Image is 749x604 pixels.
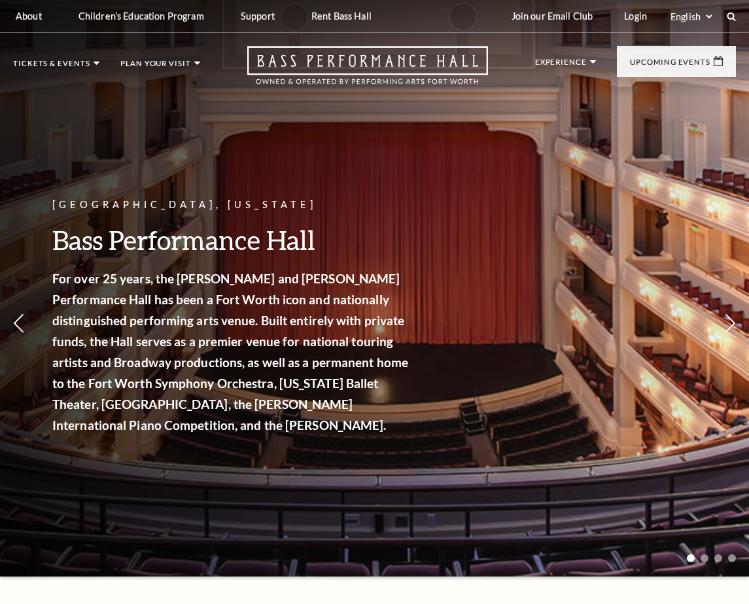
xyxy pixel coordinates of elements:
p: Experience [535,58,587,73]
p: [GEOGRAPHIC_DATA], [US_STATE] [52,197,412,213]
p: Plan Your Visit [120,60,191,74]
p: Tickets & Events [13,60,90,74]
select: Select: [668,10,714,23]
p: About [16,10,42,22]
p: Upcoming Events [630,58,710,73]
p: Support [241,10,275,22]
p: Rent Bass Hall [311,10,372,22]
strong: For over 25 years, the [PERSON_NAME] and [PERSON_NAME] Performance Hall has been a Fort Worth ico... [52,271,408,433]
p: Children's Education Program [78,10,204,22]
h3: Bass Performance Hall [52,223,412,257]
